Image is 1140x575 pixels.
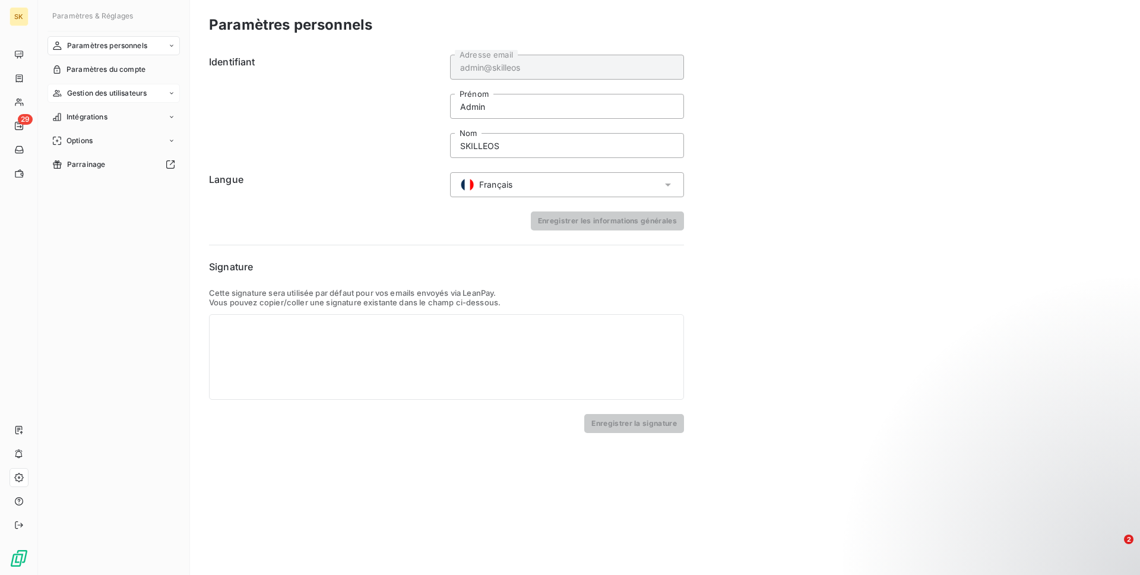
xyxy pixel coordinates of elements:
img: Logo LeanPay [9,549,28,568]
h6: Identifiant [209,55,443,158]
div: SK [9,7,28,26]
p: Vous pouvez copier/coller une signature existante dans le champ ci-dessous. [209,298,684,307]
a: Paramètres du compte [47,60,180,79]
iframe: Intercom notifications message [902,460,1140,543]
iframe: Intercom live chat [1100,535,1128,563]
span: 2 [1124,535,1133,544]
span: Gestion des utilisateurs [67,88,147,99]
h6: Signature [209,260,684,274]
p: Cette signature sera utilisée par défaut pour vos emails envoyés via LeanPay. [209,288,684,298]
input: placeholder [450,55,684,80]
span: Paramètres du compte [66,64,145,75]
input: placeholder [450,133,684,158]
span: Parrainage [67,159,106,170]
span: Intégrations [66,112,107,122]
h6: Langue [209,172,443,197]
input: placeholder [450,94,684,119]
span: Paramètres personnels [67,40,147,51]
span: Options [66,135,93,146]
button: Enregistrer les informations générales [531,211,684,230]
span: Français [479,179,512,191]
button: Enregistrer la signature [584,414,684,433]
span: 29 [18,114,33,125]
h3: Paramètres personnels [209,14,372,36]
a: Parrainage [47,155,180,174]
span: Paramètres & Réglages [52,11,133,20]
